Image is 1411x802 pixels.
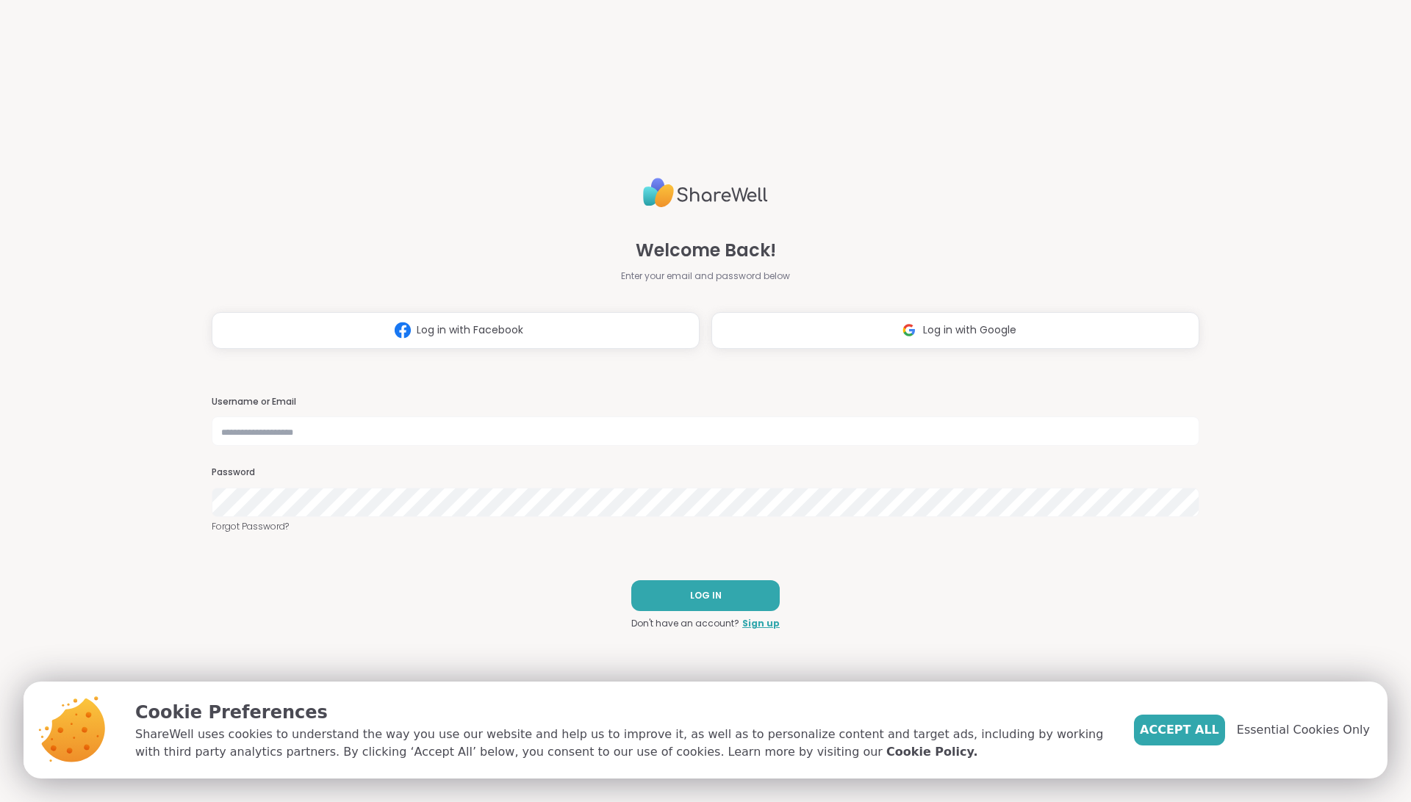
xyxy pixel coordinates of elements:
[135,726,1110,761] p: ShareWell uses cookies to understand the way you use our website and help us to improve it, as we...
[1134,715,1225,745] button: Accept All
[1237,721,1370,739] span: Essential Cookies Only
[636,237,776,264] span: Welcome Back!
[923,322,1016,338] span: Log in with Google
[212,520,1199,533] a: Forgot Password?
[621,270,790,283] span: Enter your email and password below
[212,396,1199,408] h3: Username or Email
[1140,721,1219,739] span: Accept All
[135,699,1110,726] p: Cookie Preferences
[643,172,768,214] img: ShareWell Logo
[711,312,1199,349] button: Log in with Google
[631,617,739,630] span: Don't have an account?
[212,466,1199,479] h3: Password
[690,589,722,602] span: LOG IN
[886,743,977,761] a: Cookie Policy.
[389,317,417,344] img: ShareWell Logomark
[742,617,780,630] a: Sign up
[631,580,780,611] button: LOG IN
[417,322,523,338] span: Log in with Facebook
[895,317,923,344] img: ShareWell Logomark
[212,312,700,349] button: Log in with Facebook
